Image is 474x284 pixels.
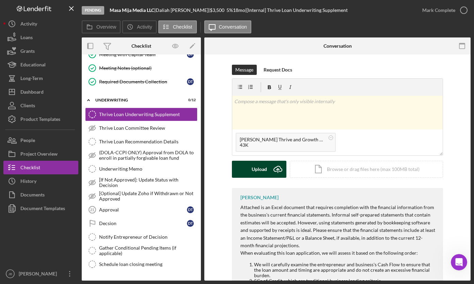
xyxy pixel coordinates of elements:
div: Send us a message [14,162,114,169]
div: Thrive Loan Underwriting Supplement [99,112,197,117]
div: Mark Complete [422,3,455,17]
img: Profile image for Allison [80,11,93,25]
div: Meeting Notes (optional) [99,65,197,71]
button: Checklist [3,161,78,174]
div: Grants [20,44,35,60]
label: Activity [137,24,152,30]
label: Checklist [173,24,192,30]
span: Messages [57,230,80,234]
button: Grants [3,44,78,58]
div: Personal Profile Form [14,140,114,147]
div: Thrive Loan Recommendation Details [99,139,197,144]
div: D T [187,206,194,213]
a: Meeting with Capital TeamDT [85,48,197,61]
tspan: 21 [90,208,94,212]
div: Dashboard [20,85,44,100]
div: Request Docs [264,65,292,75]
a: 21ApprovalDT [85,203,197,217]
div: D T [187,51,194,58]
span: $3,500 [210,7,224,13]
p: Hi [PERSON_NAME] [14,48,123,60]
a: Thrive Loan Recommendation Details [85,135,197,148]
a: Underwriting Memo [85,162,197,176]
a: [Optional] Update Zoho if Withdrawn or Not Approved [85,189,197,203]
a: Thrive Loan Underwriting Supplement [85,108,197,121]
div: Archive a Project [10,125,126,137]
p: Attached is an Excel document that requires completion with the financial information from the bu... [240,204,436,249]
button: Long-Term [3,72,78,85]
button: Documents [3,188,78,202]
div: Upload [252,161,267,178]
li: 5Cs of Credit, which are traditional business lending criteria. [254,278,436,284]
button: Upload [232,161,286,178]
button: Message [232,65,257,75]
label: Conversation [219,24,247,30]
label: Overview [96,24,116,30]
a: (DOLA-CCPI ONLY) Approval from DOLA to enroll in partially forgivable loan fund [85,148,197,162]
button: Messages [45,212,91,240]
p: How can we help? [14,60,123,72]
div: [PERSON_NAME] Thrive and Growth Loan Underwriting Supplements (cash flow, 5Cs, Thrive Capital) [D... [240,137,325,142]
a: Gather Conditional Pending Items (if applicable) [85,244,197,257]
iframe: Intercom live chat [451,254,467,270]
div: | [110,7,156,13]
div: Underwriting Memo [99,166,197,172]
div: Update Permissions Settings [10,99,126,112]
div: People [20,133,35,149]
div: Required Documents Collection [99,79,187,84]
img: Profile image for Christina [93,11,106,25]
button: Educational [3,58,78,72]
div: Activity [20,17,37,32]
div: Message [235,65,253,75]
div: Meeting with Capital Team [99,52,187,57]
div: UNDERWRITING [95,98,179,102]
div: D T [187,220,194,227]
div: 43K [240,142,325,148]
div: Close [117,11,129,23]
a: Thrive Loan Committee Review [85,121,197,135]
div: Product Templates [20,112,60,128]
li: We will carefully examine the entrepreneur and business's Cash Flow to ensure that the loan amoun... [254,262,436,278]
button: Search for help [10,83,126,97]
a: Schedule loan closing meeting [85,257,197,271]
div: Clients [20,99,35,114]
a: Project Overview [3,147,78,161]
a: [If Not Approved]: Update Status with Decision [85,176,197,189]
div: Gather Conditional Pending Items (if applicable) [99,245,197,256]
a: History [3,174,78,188]
span: Help [108,230,119,234]
button: Mark Complete [415,3,471,17]
div: [If Not Approved]: Update Status with Decision [99,177,197,188]
p: When evaluating this loan application, we will assess it based on the following order: [240,249,436,257]
button: Activity [3,17,78,31]
button: Clients [3,99,78,112]
b: Masa Mija Media LLC [110,7,154,13]
button: People [3,133,78,147]
button: Activity [122,20,156,33]
div: Thrive Loan Committee Review [99,125,197,131]
div: Document Templates [20,202,65,217]
a: Document Templates [3,202,78,215]
div: Archive a Project [14,127,114,135]
a: Loans [3,31,78,44]
a: Product Templates [3,112,78,126]
div: Personal Profile Form [10,137,126,150]
button: Dashboard [3,85,78,99]
div: Project Overview [20,147,58,162]
div: 5 % [226,7,233,13]
button: Help [91,212,136,240]
div: Documents [20,188,45,203]
div: Pipeline and Forecast View [10,112,126,125]
div: Checklist [131,43,151,49]
span: Home [15,230,30,234]
div: | [Internal] Thrive Loan Underwriting Supplement [245,7,348,13]
button: Overview [82,20,121,33]
div: 18 mo [233,7,245,13]
div: Update Permissions Settings [14,102,114,109]
a: Notify Entrepreneur of Decision [85,230,197,244]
